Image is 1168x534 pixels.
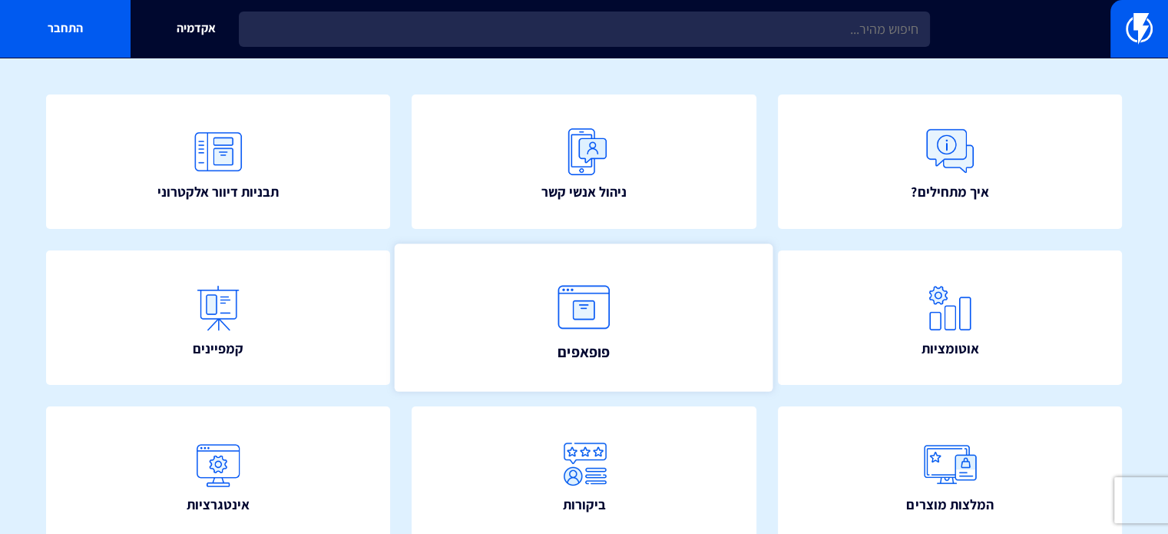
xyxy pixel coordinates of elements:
[541,182,627,202] span: ניהול אנשי קשר
[46,250,390,385] a: קמפיינים
[193,339,243,359] span: קמפיינים
[239,12,930,47] input: חיפוש מהיר...
[563,495,606,515] span: ביקורות
[921,339,978,359] span: אוטומציות
[157,182,279,202] span: תבניות דיוור אלקטרוני
[187,495,250,515] span: אינטגרציות
[778,250,1122,385] a: אוטומציות
[911,182,988,202] span: איך מתחילים?
[906,495,993,515] span: המלצות מוצרים
[395,244,773,392] a: פופאפים
[46,95,390,229] a: תבניות דיוור אלקטרוני
[412,95,756,229] a: ניהול אנשי קשר
[558,340,610,362] span: פופאפים
[778,95,1122,229] a: איך מתחילים?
